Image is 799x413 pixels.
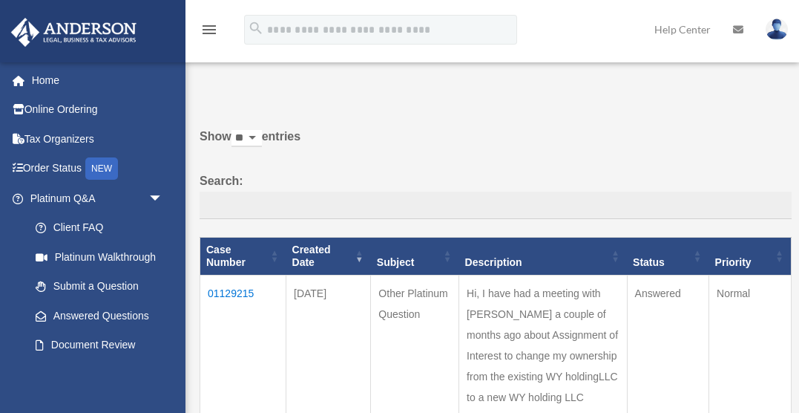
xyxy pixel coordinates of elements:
[10,65,185,95] a: Home
[709,238,792,276] th: Priority: activate to sort column ascending
[766,19,788,40] img: User Pic
[85,157,118,180] div: NEW
[200,126,792,162] label: Show entries
[627,238,709,276] th: Status: activate to sort column ascending
[7,18,141,47] img: Anderson Advisors Platinum Portal
[21,242,178,272] a: Platinum Walkthrough
[148,183,178,214] span: arrow_drop_down
[200,21,218,39] i: menu
[200,192,792,220] input: Search:
[200,26,218,39] a: menu
[21,272,178,302] a: Submit a Question
[21,301,171,331] a: Answered Questions
[21,213,178,243] a: Client FAQ
[286,238,371,276] th: Created Date: activate to sort column ascending
[231,130,262,147] select: Showentries
[10,154,185,184] a: Order StatusNEW
[248,20,264,36] i: search
[21,360,178,407] a: Platinum Knowledge Room
[200,238,286,276] th: Case Number: activate to sort column ascending
[10,183,178,213] a: Platinum Q&Aarrow_drop_down
[459,238,627,276] th: Description: activate to sort column ascending
[10,95,185,125] a: Online Ordering
[21,331,178,360] a: Document Review
[10,124,185,154] a: Tax Organizers
[200,171,792,220] label: Search:
[371,238,459,276] th: Subject: activate to sort column ascending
